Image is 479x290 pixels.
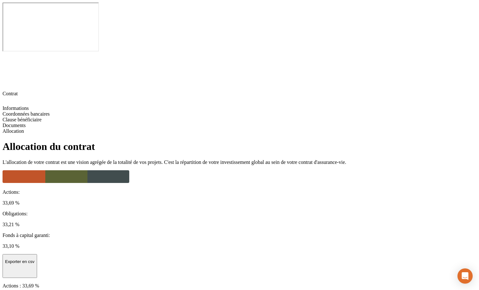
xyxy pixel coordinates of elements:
[3,91,18,96] span: Contrat
[3,211,476,217] p: Obligations :
[3,141,476,152] h1: Allocation du contrat
[457,268,473,284] div: Open Intercom Messenger
[3,128,24,134] span: Allocation
[3,233,476,238] p: Fonds à capital garanti :
[3,283,476,289] p: Actions : 33,69 %
[3,105,29,111] span: Informations
[3,159,476,165] p: L'allocation de votre contrat est une vision agrégée de la totalité de vos projets. C'est la répa...
[3,200,476,206] p: 33,69 %
[3,254,37,278] button: Exporter en csv
[3,117,42,122] span: Clause bénéficiaire
[3,222,476,227] p: 33,21 %
[3,123,26,128] span: Documents
[3,243,476,249] p: 33,10 %
[5,259,35,264] p: Exporter en csv
[3,111,50,117] span: Coordonnées bancaires
[3,189,476,195] p: Actions :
